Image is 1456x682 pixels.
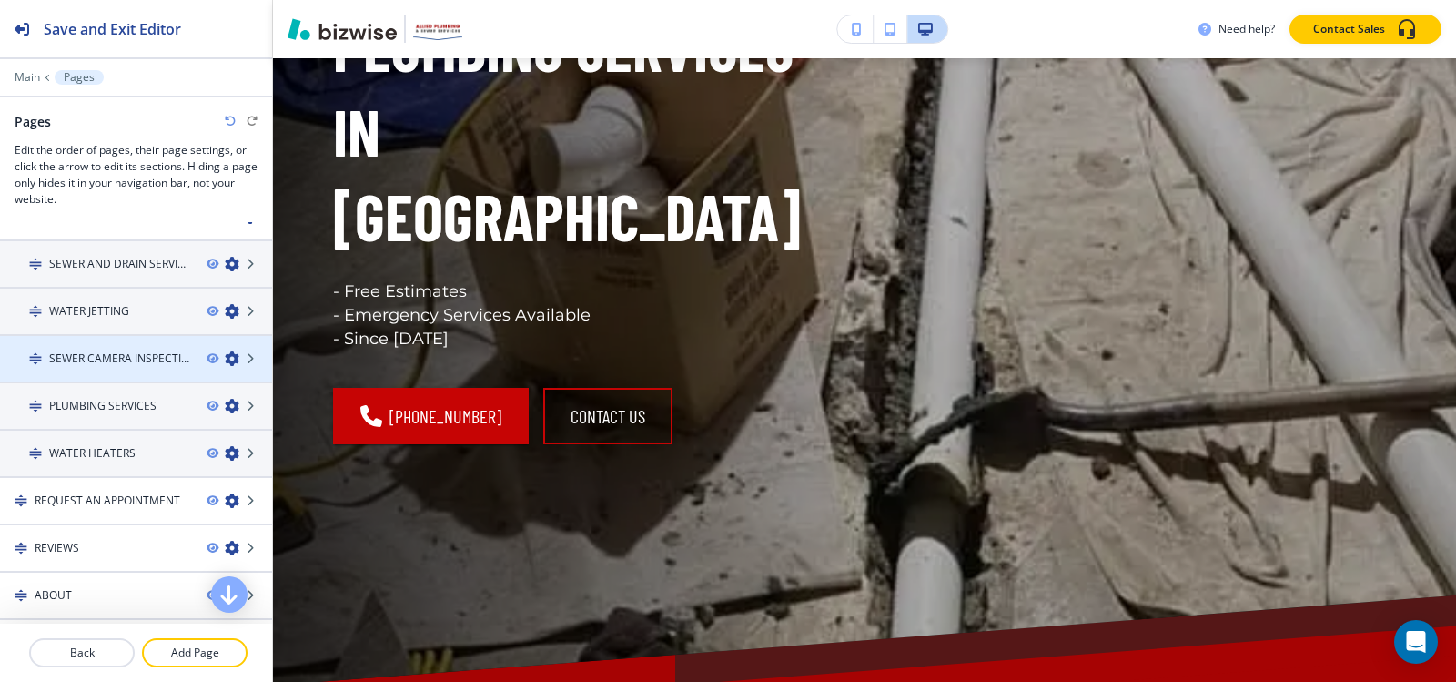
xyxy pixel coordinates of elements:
[15,71,40,84] button: Main
[29,352,42,365] img: Drag
[15,142,258,208] h3: Edit the order of pages, their page settings, or click the arrow to edit its sections. Hiding a p...
[15,494,27,507] img: Drag
[29,400,42,412] img: Drag
[35,587,72,604] h4: ABOUT
[29,638,135,667] button: Back
[333,280,843,304] p: - Free Estimates
[49,351,192,367] h4: SEWER CAMERA INSPECTIONS AND PIPE LOCATING
[31,645,133,661] p: Back
[288,18,397,40] img: Bizwise Logo
[49,256,192,272] h4: SEWER AND DRAIN SERVICES
[413,18,462,39] img: Your Logo
[15,542,27,555] img: Drag
[1218,21,1275,37] h3: Need help?
[64,71,95,84] p: Pages
[49,445,136,462] h4: WATER HEATERS
[142,638,248,667] button: Add Page
[35,493,180,509] h4: REQUEST AN APPOINTMENT
[333,304,843,328] p: - Emergency Services Available
[15,112,51,131] h2: Pages
[333,5,843,259] h1: Plumbing Services in [GEOGRAPHIC_DATA]
[543,388,672,444] button: contact us
[1313,21,1385,37] p: Contact Sales
[55,70,104,85] button: Pages
[333,388,529,444] a: [PHONE_NUMBER]
[35,540,79,556] h4: REVIEWS
[29,258,42,270] img: Drag
[1289,15,1441,44] button: Contact Sales
[333,328,843,351] p: - Since [DATE]
[144,645,246,661] p: Add Page
[49,303,129,320] h4: WATER JETTING
[49,398,157,414] h4: PLUMBING SERVICES
[44,18,181,40] h2: Save and Exit Editor
[15,589,27,602] img: Drag
[29,305,42,318] img: Drag
[1394,620,1438,664] div: Open Intercom Messenger
[29,447,42,460] img: Drag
